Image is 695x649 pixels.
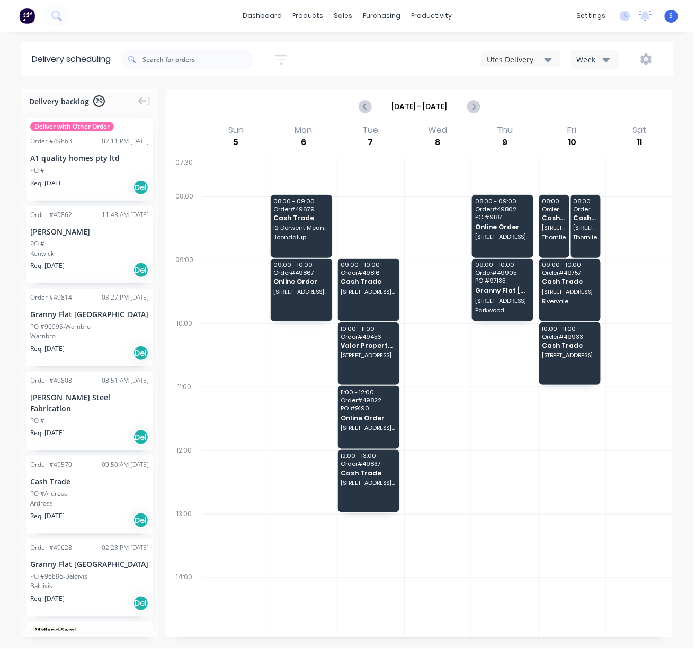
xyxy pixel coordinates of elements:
[341,352,396,358] span: [STREET_ADDRESS]
[30,626,80,636] span: Midland-Semi
[229,136,243,149] div: 5
[431,136,445,149] div: 8
[542,269,598,276] span: Order # 49757
[542,326,598,332] span: 10:00 - 11:00
[30,559,149,570] div: Granny Flat [GEOGRAPHIC_DATA]
[30,293,72,302] div: Order # 49814
[341,480,396,486] span: [STREET_ADDRESS][PERSON_NAME]
[102,460,149,470] div: 09:50 AM [DATE]
[30,499,149,508] div: Ardross
[30,166,44,175] div: PO #
[498,136,512,149] div: 9
[542,224,566,231] span: [STREET_ADDRESS]
[30,322,91,331] div: PO #96995-Warnbro
[166,508,202,571] div: 13:00
[329,8,358,24] div: sales
[30,594,65,604] span: Req. [DATE]
[273,206,328,212] span: Order # 49679
[542,198,566,204] span: 08:00 - 09:00
[341,405,396,411] span: PO # 9190
[475,277,530,284] span: PO # 97135
[166,254,202,317] div: 09:00
[341,262,396,268] span: 09:00 - 10:00
[341,397,396,403] span: Order # 49822
[291,125,315,136] div: Mon
[542,289,598,295] span: [STREET_ADDRESS]
[102,376,149,385] div: 08:51 AM [DATE]
[542,298,598,304] span: Rivervale
[542,206,566,212] span: Order # 49883
[542,262,598,268] span: 09:00 - 10:00
[574,198,598,204] span: 08:00 - 09:00
[30,572,87,582] div: PO #96886-Baldivis
[30,210,72,220] div: Order # 49862
[670,11,673,21] span: S
[475,198,530,204] span: 08:00 - 09:00
[225,125,247,136] div: Sun
[30,416,44,426] div: PO #
[571,50,619,69] button: Week
[341,425,396,431] span: [STREET_ADDRESS][PERSON_NAME][PERSON_NAME]
[341,269,396,276] span: Order # 49816
[273,278,328,285] span: Online Order
[29,96,89,107] span: Delivery backlog
[273,224,328,231] span: 12 Derwent Meander
[475,206,530,212] span: Order # 49802
[30,122,114,131] span: Deliver with Other Order
[341,278,396,285] span: Cash Trade
[102,137,149,146] div: 02:11 PM [DATE]
[406,8,458,24] div: productivity
[475,269,530,276] span: Order # 49905
[577,54,608,65] div: Week
[542,333,598,340] span: Order # 49933
[166,444,202,508] div: 12:00
[341,326,396,332] span: 10:00 - 11:00
[30,511,65,521] span: Req. [DATE]
[30,392,149,414] div: [PERSON_NAME] Steel Fabrication
[574,224,598,231] span: [STREET_ADDRESS]
[133,345,149,361] div: Del
[273,269,328,276] span: Order # 49867
[358,8,406,24] div: purchasing
[166,381,202,444] div: 11:00
[102,293,149,302] div: 03:27 PM [DATE]
[133,429,149,445] div: Del
[166,317,202,381] div: 10:00
[542,342,598,349] span: Cash Trade
[166,156,202,190] div: 07:30
[30,428,65,438] span: Req. [DATE]
[341,470,396,476] span: Cash Trade
[30,489,67,499] div: PO #Ardross
[30,582,149,591] div: Baldivis
[30,331,149,341] div: Warnbro
[30,344,65,354] span: Req. [DATE]
[30,152,149,164] div: A1 quality homes pty ltd
[475,262,530,268] span: 09:00 - 10:00
[133,179,149,195] div: Del
[364,136,378,149] div: 7
[19,8,35,24] img: Factory
[30,137,72,146] div: Order # 49863
[341,289,396,295] span: [STREET_ADDRESS][PERSON_NAME]
[273,214,328,221] span: Cash Trade
[30,376,72,385] div: Order # 49808
[574,206,598,212] span: Order # 49691
[542,352,598,358] span: [STREET_ADDRESS][PERSON_NAME][PERSON_NAME]
[30,239,44,249] div: PO #
[102,543,149,553] div: 02:23 PM [DATE]
[133,596,149,611] div: Del
[30,261,65,271] span: Req. [DATE]
[133,262,149,278] div: Del
[341,414,396,421] span: Online Order
[93,95,105,107] span: 29
[30,178,65,188] span: Req. [DATE]
[360,125,382,136] div: Tue
[297,136,310,149] div: 6
[487,54,545,65] div: Utes Delivery
[475,287,530,294] span: Granny Flat [GEOGRAPHIC_DATA]
[133,512,149,528] div: Del
[481,51,560,67] button: Utes Delivery
[425,125,451,136] div: Wed
[574,214,598,221] span: Cash Trade
[565,125,580,136] div: Fri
